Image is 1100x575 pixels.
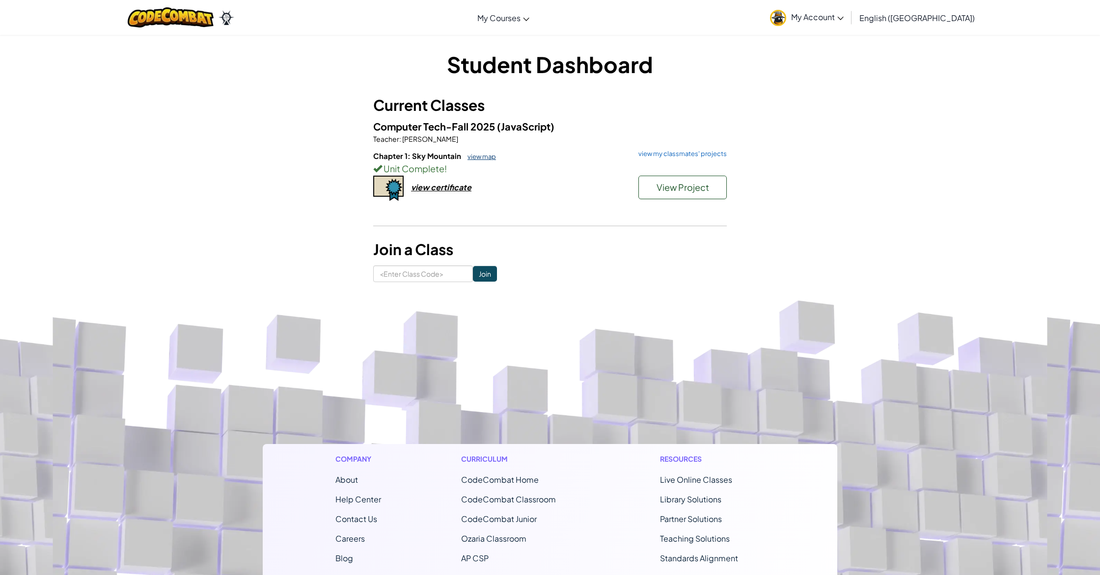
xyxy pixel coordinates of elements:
a: My Courses [472,4,534,31]
a: Blog [335,553,353,563]
span: [PERSON_NAME] [401,134,458,143]
a: Help Center [335,494,381,504]
a: view my classmates' projects [633,151,727,157]
span: View Project [657,182,709,193]
h1: Company [335,454,381,464]
img: Ozaria [219,10,234,25]
div: view certificate [411,182,471,192]
span: Contact Us [335,514,377,524]
span: ! [444,163,447,174]
a: CodeCombat Classroom [461,494,556,504]
img: certificate-icon.png [373,176,404,201]
span: Chapter 1: Sky Mountain [373,151,463,160]
span: : [399,134,401,143]
img: avatar [770,10,786,26]
button: View Project [638,176,727,199]
a: Careers [335,533,365,544]
span: My Account [791,12,844,22]
span: My Courses [477,13,521,23]
span: Unit Complete [382,163,444,174]
span: Computer Tech-Fall 2025 [373,120,497,132]
input: <Enter Class Code> [373,265,473,282]
a: Live Online Classes [660,474,732,485]
h1: Student Dashboard [373,49,727,79]
h3: Join a Class [373,238,727,261]
a: view map [463,153,496,160]
a: view certificate [373,182,471,192]
span: (JavaScript) [497,120,554,132]
span: English ([GEOGRAPHIC_DATA]) [859,13,975,23]
h1: Curriculum [461,454,580,464]
a: Standards Alignment [660,553,738,563]
h3: Current Classes [373,94,727,116]
input: Join [473,266,497,282]
a: Ozaria Classroom [461,533,526,544]
span: CodeCombat Home [461,474,539,485]
span: Teacher [373,134,399,143]
h1: Resources [660,454,765,464]
a: About [335,474,358,485]
img: CodeCombat logo [128,7,214,27]
a: AP CSP [461,553,489,563]
a: Teaching Solutions [660,533,730,544]
a: CodeCombat Junior [461,514,537,524]
a: Library Solutions [660,494,721,504]
a: My Account [765,2,849,33]
a: Partner Solutions [660,514,722,524]
a: English ([GEOGRAPHIC_DATA]) [854,4,980,31]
